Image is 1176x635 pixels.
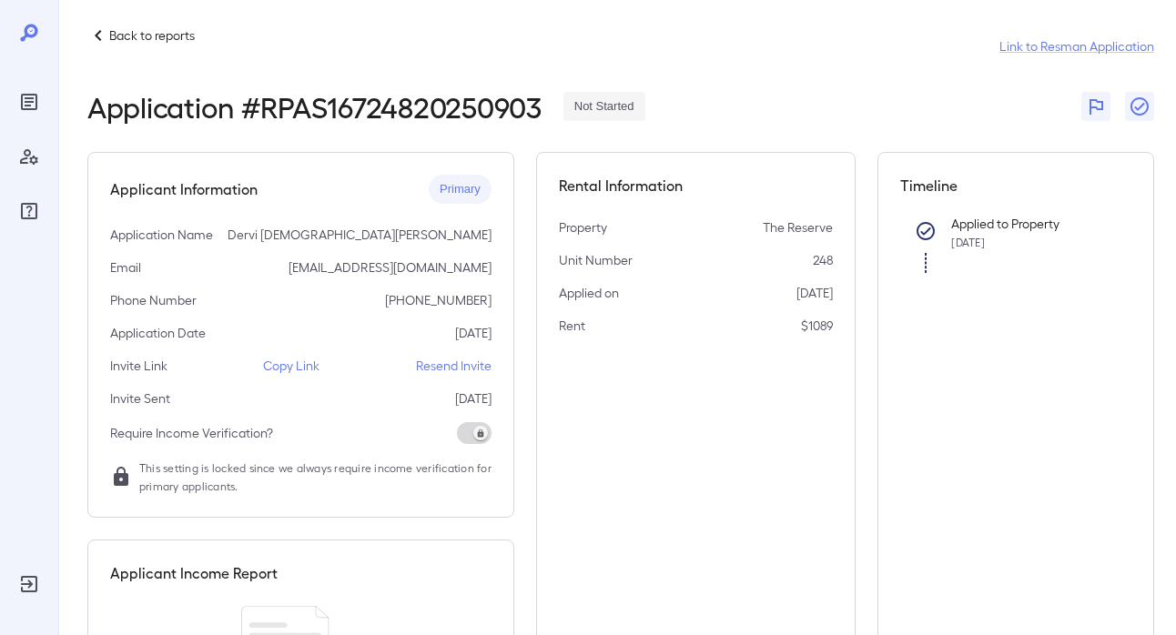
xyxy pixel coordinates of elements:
h5: Applicant Income Report [110,562,278,584]
a: Link to Resman Application [999,37,1154,55]
p: Require Income Verification? [110,424,273,442]
p: Unit Number [559,251,633,269]
h5: Rental Information [559,175,834,197]
p: Invite Sent [110,389,170,408]
h2: Application # RPAS16724820250903 [87,90,542,123]
p: Copy Link [263,357,319,375]
button: Flag Report [1081,92,1110,121]
p: Back to reports [109,26,195,45]
p: Phone Number [110,291,197,309]
p: The Reserve [763,218,833,237]
p: Email [110,258,141,277]
p: Rent [559,317,585,335]
p: [DATE] [455,389,492,408]
p: Resend Invite [416,357,492,375]
p: Dervi [DEMOGRAPHIC_DATA][PERSON_NAME] [228,226,492,244]
p: [DATE] [796,284,833,302]
span: [DATE] [951,236,984,248]
p: Applied on [559,284,619,302]
p: 248 [813,251,833,269]
div: Reports [15,87,44,116]
div: Log Out [15,569,44,599]
p: [PHONE_NUMBER] [385,291,492,309]
h5: Timeline [900,175,1131,197]
p: [DATE] [455,324,492,342]
div: Manage Users [15,142,44,171]
button: Close Report [1125,92,1154,121]
p: [EMAIL_ADDRESS][DOMAIN_NAME] [289,258,492,277]
p: Invite Link [110,357,167,375]
p: Applied to Property [951,215,1102,233]
span: Primary [429,181,492,198]
div: FAQ [15,197,44,226]
p: Application Date [110,324,206,342]
span: Not Started [563,98,645,116]
span: This setting is locked since we always require income verification for primary applicants. [139,459,492,495]
p: Property [559,218,607,237]
p: $1089 [801,317,833,335]
h5: Applicant Information [110,178,258,200]
p: Application Name [110,226,213,244]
